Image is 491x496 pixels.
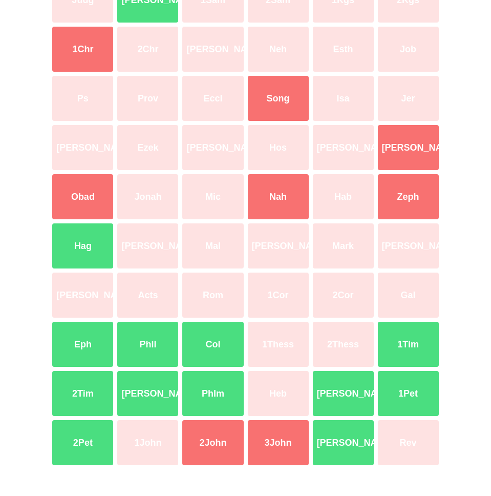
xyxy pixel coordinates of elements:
div: Mal [180,221,245,271]
iframe: Drift Widget Chat Controller [440,445,479,484]
div: Ps [50,74,115,123]
div: 3John [246,418,311,467]
div: Zeph [376,172,441,221]
div: 1John [115,418,180,467]
div: Col [180,320,245,369]
div: Obad [50,172,115,221]
div: [PERSON_NAME] [376,221,441,271]
div: 2Cor [311,271,376,320]
div: 2Chr [115,25,180,74]
div: Hos [246,123,311,172]
div: Eccl [180,74,245,123]
div: Isa [311,74,376,123]
div: Jer [376,74,441,123]
div: 2Thess [311,320,376,369]
div: Job [376,25,441,74]
div: [PERSON_NAME] [311,123,376,172]
div: Nah [246,172,311,221]
div: [PERSON_NAME] [50,271,115,320]
div: Ezek [115,123,180,172]
div: [PERSON_NAME] [376,123,441,172]
div: [PERSON_NAME] [311,418,376,467]
div: Neh [246,25,311,74]
div: [PERSON_NAME] [115,369,180,418]
div: Acts [115,271,180,320]
div: 1Thess [246,320,311,369]
div: 1Cor [246,271,311,320]
div: 2John [180,418,245,467]
div: Esth [311,25,376,74]
div: [PERSON_NAME] [180,123,245,172]
div: Hag [50,221,115,271]
div: Mic [180,172,245,221]
div: Phil [115,320,180,369]
div: Mark [311,221,376,271]
div: Rom [180,271,245,320]
div: Prov [115,74,180,123]
div: [PERSON_NAME] [246,221,311,271]
div: Eph [50,320,115,369]
div: 1Tim [376,320,441,369]
div: 1Chr [50,25,115,74]
div: 1Pet [376,369,441,418]
div: [PERSON_NAME] [115,221,180,271]
div: Gal [376,271,441,320]
div: [PERSON_NAME] [180,25,245,74]
div: Rev [376,418,441,467]
div: Jonah [115,172,180,221]
div: 2Pet [50,418,115,467]
div: Hab [311,172,376,221]
div: Phlm [180,369,245,418]
div: Song [246,74,311,123]
div: [PERSON_NAME] [50,123,115,172]
div: [PERSON_NAME] [311,369,376,418]
div: 2Tim [50,369,115,418]
div: Heb [246,369,311,418]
